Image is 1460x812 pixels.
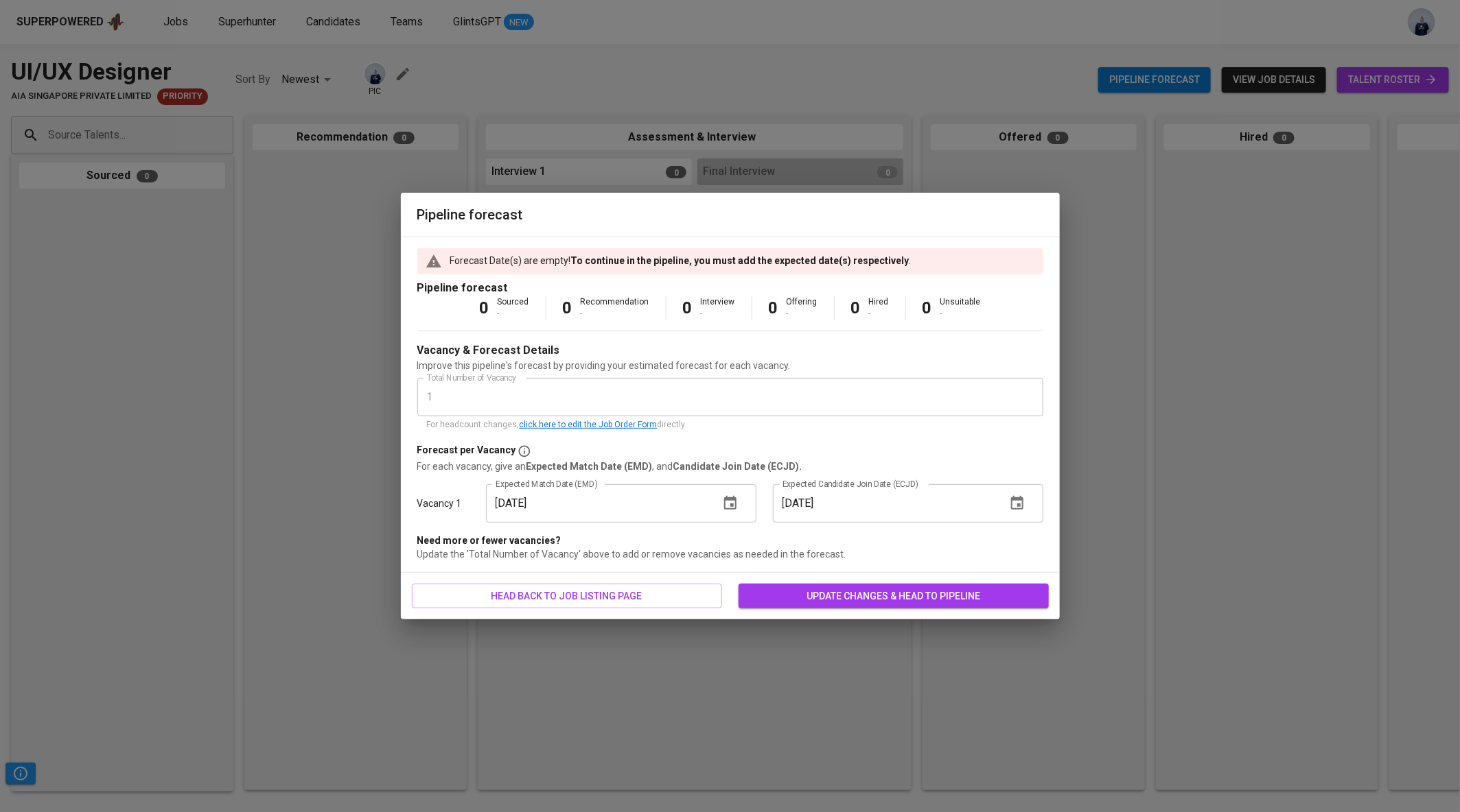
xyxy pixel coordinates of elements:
[563,298,572,318] b: 0
[417,547,1043,561] p: Update the 'Total Number of Vacancy' above to add or remove vacancies as needed in the forecast.
[673,461,802,472] b: Candidate Join Date (ECJD).
[480,298,489,318] b: 0
[520,420,658,429] a: click here to edit the Job Order Form
[769,298,778,318] b: 0
[851,298,861,318] b: 0
[417,359,1043,372] p: Improve this pipeline's forecast by providing your estimated forecast for each vacancy.
[417,443,516,459] p: Forecast per Vacancy
[701,308,735,320] div: -
[571,255,909,266] b: To continue in the pipeline, you must add the expected date(s) respectively
[498,308,529,320] div: -
[940,308,981,320] div: -
[427,418,1034,432] p: For headcount changes, directly.
[739,584,1049,609] button: update changes & head to pipeline
[417,342,560,359] p: Vacancy & Forecast Details
[417,459,1043,473] p: For each vacancy, give an , and
[701,296,735,320] div: Interview
[869,296,889,320] div: Hired
[526,461,653,472] b: Expected Match Date (EMD)
[787,308,818,320] div: -
[581,308,649,320] div: -
[423,588,711,605] span: head back to job listing page
[787,296,818,320] div: Offering
[417,534,1043,547] p: Need more or fewer vacancies?
[869,308,889,320] div: -
[750,588,1038,605] span: update changes & head to pipeline
[498,296,529,320] div: Sourced
[417,497,462,510] p: Vacancy 1
[581,296,649,320] div: Recommendation
[923,298,932,318] b: 0
[417,204,1043,226] h6: Pipeline forecast
[683,298,693,318] b: 0
[417,280,1043,296] p: Pipeline forecast
[412,584,722,609] button: head back to job listing page
[940,296,981,320] div: Unsuitable
[450,254,912,267] p: Forecast Date(s) are empty! .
